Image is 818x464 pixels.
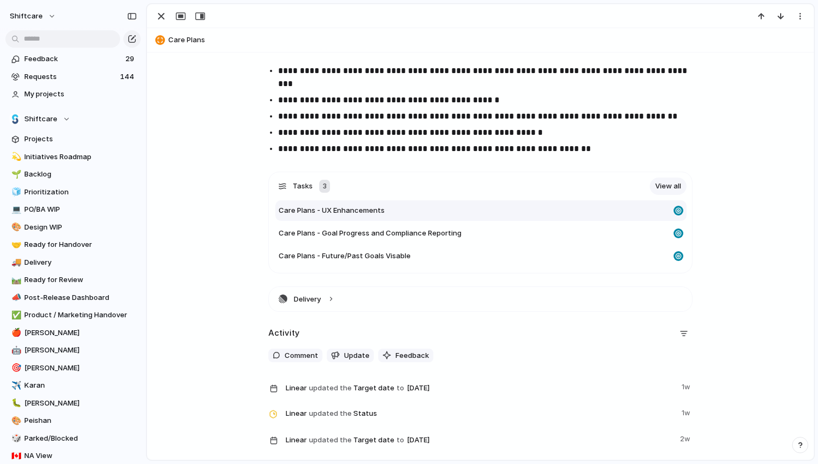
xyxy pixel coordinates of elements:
[268,349,322,363] button: Comment
[24,363,137,374] span: [PERSON_NAME]
[309,408,352,419] span: updated the
[11,274,19,286] div: 🛤️
[285,350,318,361] span: Comment
[680,432,692,445] span: 2w
[5,360,141,376] div: 🎯[PERSON_NAME]
[11,380,19,392] div: ✈️
[682,380,692,393] span: 1w
[397,435,404,446] span: to
[24,292,137,303] span: Post-Release Dashboard
[5,184,141,200] div: 🧊Prioritization
[682,406,692,419] span: 1w
[24,345,137,356] span: [PERSON_NAME]
[10,257,21,268] button: 🚚
[10,239,21,250] button: 🤝
[5,307,141,323] a: ✅Product / Marketing Handover
[5,290,141,306] a: 📣Post-Release Dashboard
[5,51,141,67] a: Feedback29
[650,178,687,195] a: View all
[397,383,404,394] span: to
[24,398,137,409] span: [PERSON_NAME]
[5,325,141,341] a: 🍎[PERSON_NAME]
[10,415,21,426] button: 🎨
[24,204,137,215] span: PO/BA WIP
[5,395,141,411] a: 🐛[PERSON_NAME]
[24,169,137,180] span: Backlog
[24,433,137,444] span: Parked/Blocked
[5,430,141,447] div: 🎲Parked/Blocked
[11,362,19,374] div: 🎯
[126,54,136,64] span: 29
[10,169,21,180] button: 🌱
[5,166,141,182] a: 🌱Backlog
[11,168,19,181] div: 🌱
[10,433,21,444] button: 🎲
[24,152,137,162] span: Initiatives Roadmap
[269,287,692,311] button: Delivery
[5,201,141,218] a: 💻PO/BA WIP
[11,291,19,304] div: 📣
[11,221,19,233] div: 🎨
[5,69,141,85] a: Requests144
[5,272,141,288] a: 🛤️Ready for Review
[5,149,141,165] a: 💫Initiatives Roadmap
[24,328,137,338] span: [PERSON_NAME]
[309,435,352,446] span: updated the
[5,342,141,358] a: 🤖[PERSON_NAME]
[10,398,21,409] button: 🐛
[5,413,141,429] div: 🎨Peishan
[152,31,809,49] button: Care Plans
[395,350,429,361] span: Feedback
[24,89,137,100] span: My projects
[5,254,141,271] a: 🚚Delivery
[10,275,21,285] button: 🛤️
[344,350,370,361] span: Update
[5,219,141,236] div: 🎨Design WIP
[5,86,141,102] a: My projects
[120,71,136,82] span: 144
[268,327,300,339] h2: Activity
[11,239,19,251] div: 🤝
[24,54,122,64] span: Feedback
[5,237,141,253] a: 🤝Ready for Handover
[378,349,433,363] button: Feedback
[24,310,137,321] span: Product / Marketing Handover
[286,383,307,394] span: Linear
[11,432,19,445] div: 🎲
[319,180,330,193] div: 3
[10,363,21,374] button: 🎯
[5,8,62,25] button: shiftcare
[327,349,374,363] button: Update
[10,310,21,321] button: ✅
[11,397,19,409] div: 🐛
[24,222,137,233] span: Design WIP
[24,450,137,461] span: NA View
[5,377,141,394] a: ✈️Karan
[286,435,307,446] span: Linear
[5,131,141,147] a: Projects
[404,382,433,395] span: [DATE]
[11,151,19,163] div: 💫
[10,204,21,215] button: 💻
[279,251,411,262] span: Care Plans - Future/Past Goals Visable
[11,309,19,322] div: ✅
[24,114,57,125] span: Shiftcare
[11,186,19,198] div: 🧊
[10,152,21,162] button: 💫
[24,187,137,198] span: Prioritization
[286,380,675,396] span: Target date
[24,71,117,82] span: Requests
[286,406,675,421] span: Status
[5,111,141,127] button: Shiftcare
[10,187,21,198] button: 🧊
[404,434,433,447] span: [DATE]
[293,181,313,192] span: Tasks
[24,415,137,426] span: Peishan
